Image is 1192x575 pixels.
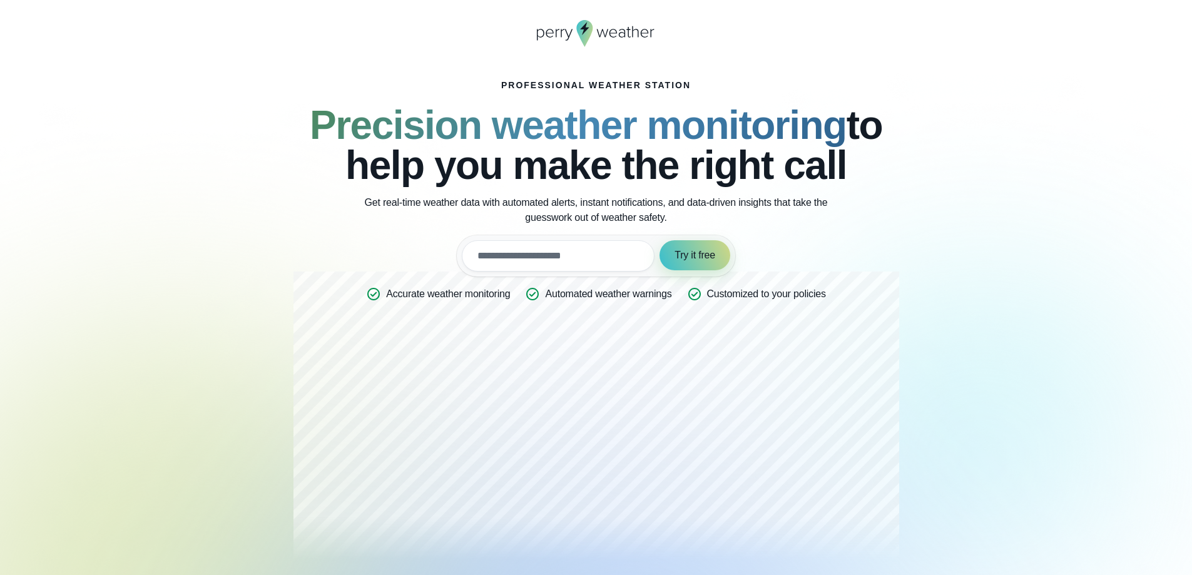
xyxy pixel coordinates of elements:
[707,287,826,302] p: Customized to your policies
[675,248,715,263] span: Try it free
[501,80,691,90] h1: Professional Weather Station
[293,105,899,185] h2: to help you make the right call
[310,103,847,148] strong: Precision weather monitoring
[346,195,847,225] p: Get real-time weather data with automated alerts, instant notifications, and data-driven insights...
[386,287,510,302] p: Accurate weather monitoring
[660,240,730,270] button: Try it free
[545,287,671,302] p: Automated weather warnings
